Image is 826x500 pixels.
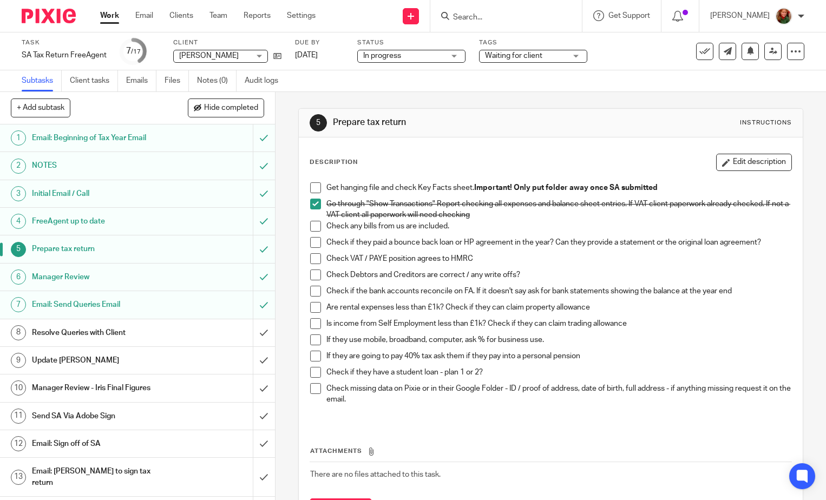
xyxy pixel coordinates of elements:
span: Waiting for client [485,52,542,60]
span: In progress [363,52,401,60]
a: Client tasks [70,70,118,91]
div: 4 [11,214,26,229]
p: If they use mobile, broadband, computer, ask % for business use. [326,334,791,345]
a: Clients [169,10,193,21]
p: [PERSON_NAME] [710,10,770,21]
div: 5 [310,114,327,131]
div: 1 [11,130,26,146]
button: + Add subtask [11,98,70,117]
div: 7 [126,45,141,57]
p: Go through "Show Transactions" Report checking all expenses and balance sheet entries. If VAT cli... [326,199,791,221]
div: 2 [11,159,26,174]
h1: NOTES [32,157,172,174]
label: Client [173,38,281,47]
label: Due by [295,38,344,47]
div: 3 [11,186,26,201]
p: If they are going to pay 40% tax ask them if they pay into a personal pension [326,351,791,361]
h1: Email: Sign off of SA [32,436,172,452]
a: Audit logs [245,70,286,91]
h1: Manager Review - Iris Final Figures [32,380,172,396]
p: Check if they paid a bounce back loan or HP agreement in the year? Can they provide a statement o... [326,237,791,248]
label: Tags [479,38,587,47]
div: 10 [11,380,26,396]
h1: Send SA Via Adobe Sign [32,408,172,424]
p: Get hanging file and check Key Facts sheet. [326,182,791,193]
h1: Email: [PERSON_NAME] to sign tax return [32,463,172,491]
a: Files [165,70,189,91]
label: Task [22,38,107,47]
p: Check if they have a student loan - plan 1 or 2? [326,367,791,378]
p: Check if the bank accounts reconcile on FA. If it doesn't say ask for bank statements showing the... [326,286,791,297]
a: Reports [244,10,271,21]
h1: Update [PERSON_NAME] [32,352,172,369]
small: /17 [131,49,141,55]
a: Emails [126,70,156,91]
div: 11 [11,409,26,424]
span: Get Support [608,12,650,19]
div: 6 [11,269,26,285]
button: Edit description [716,154,792,171]
div: 9 [11,353,26,368]
h1: Resolve Queries with Client [32,325,172,341]
div: SA Tax Return FreeAgent [22,50,107,61]
div: 13 [11,470,26,485]
a: Email [135,10,153,21]
h1: Email: Beginning of Tax Year Email [32,130,172,146]
div: 5 [11,242,26,257]
img: sallycropped.JPG [775,8,792,25]
div: 8 [11,325,26,340]
h1: Initial Email / Call [32,186,172,202]
span: Attachments [310,448,362,454]
span: Hide completed [204,104,258,113]
div: Instructions [740,119,792,127]
a: Team [209,10,227,21]
p: Is income from Self Employment less than £1k? Check if they can claim trading allowance [326,318,791,329]
p: Are rental expenses less than £1k? Check if they can claim property allowance [326,302,791,313]
p: Check missing data on Pixie or in their Google Folder - ID / proof of address, date of birth, ful... [326,383,791,405]
a: Settings [287,10,316,21]
h1: Prepare tax return [32,241,172,257]
button: Hide completed [188,98,264,117]
img: Pixie [22,9,76,23]
label: Status [357,38,466,47]
h1: Manager Review [32,269,172,285]
div: 7 [11,297,26,312]
div: 12 [11,436,26,451]
h1: Email: Send Queries Email [32,297,172,313]
span: [DATE] [295,51,318,59]
input: Search [452,13,549,23]
p: Check any bills from us are included. [326,221,791,232]
span: There are no files attached to this task. [310,471,441,478]
strong: Important! Only put folder away once SA submitted [474,184,658,192]
p: Description [310,158,358,167]
a: Subtasks [22,70,62,91]
a: Notes (0) [197,70,237,91]
span: [PERSON_NAME] [179,52,239,60]
h1: Prepare tax return [333,117,574,128]
h1: FreeAgent up to date [32,213,172,229]
a: Work [100,10,119,21]
p: Check Debtors and Creditors are correct / any write offs? [326,269,791,280]
p: Check VAT / PAYE position agrees to HMRC [326,253,791,264]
